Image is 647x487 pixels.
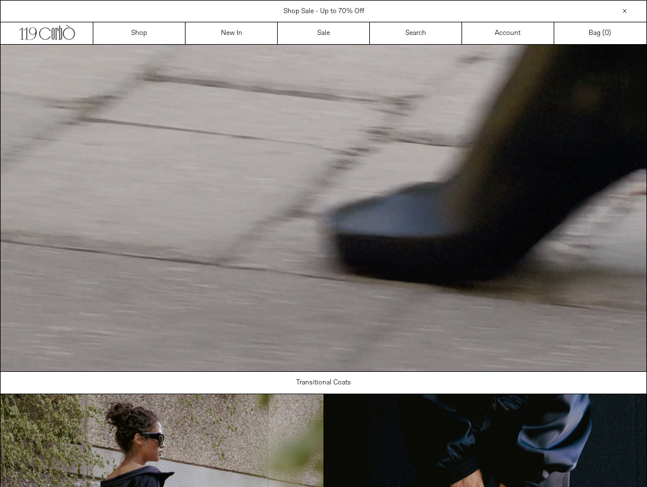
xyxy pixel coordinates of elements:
[278,22,370,44] a: Sale
[605,28,611,38] span: )
[93,22,186,44] a: Shop
[462,22,554,44] a: Account
[1,372,647,394] a: Transitional Coats
[605,29,609,38] span: 0
[1,45,646,371] video: Your browser does not support the video tag.
[1,365,646,374] a: Your browser does not support the video tag.
[283,7,364,16] a: Shop Sale - Up to 70% Off
[370,22,462,44] a: Search
[554,22,646,44] a: Bag ()
[186,22,278,44] a: New In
